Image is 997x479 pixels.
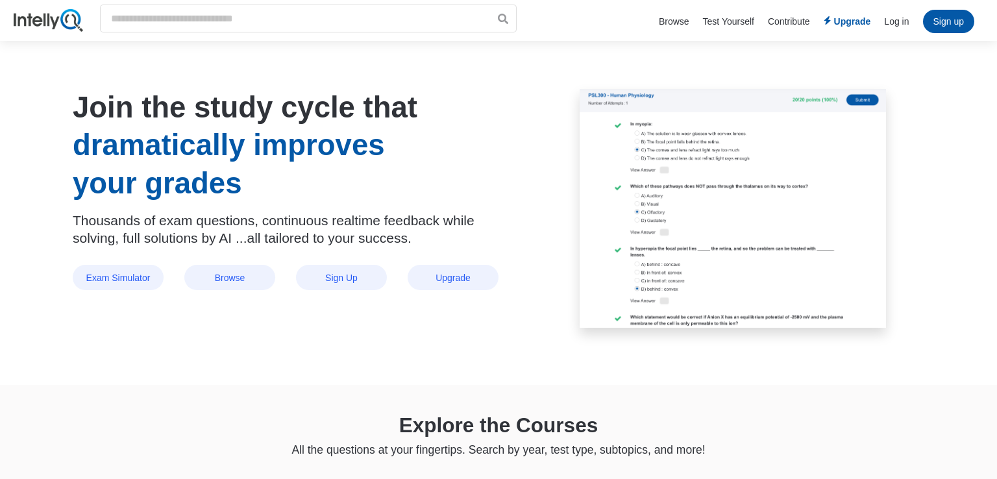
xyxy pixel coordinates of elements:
li: Log in [884,15,909,28]
a: Browse [659,16,689,27]
img: IntellyQ logo [14,9,83,32]
a: Exam Simulator [73,265,164,290]
span: Upgrade [834,15,871,28]
a: Browse [184,265,275,290]
li: Sign Up [296,265,387,290]
a: Upgrade [824,15,871,28]
li: Sign up [923,10,974,33]
h2: Thousands of exam questions, continuous realtime feedback while solving, full solutions by AI ...... [73,212,498,247]
span: dramatically improves your grades [73,129,385,200]
img: Test simulator [580,89,886,328]
h1: Join the study cycle that [73,89,456,203]
a: Test Yourself [703,16,754,27]
a: Upgrade [408,265,498,290]
a: Contribute [768,16,810,27]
